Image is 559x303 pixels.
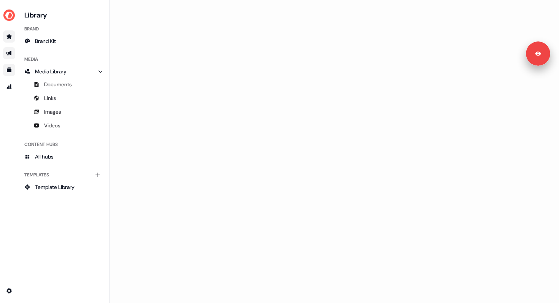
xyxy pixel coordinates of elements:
span: Documents [44,81,72,88]
span: Template Library [35,183,75,191]
span: Brand Kit [35,37,56,45]
a: Videos [21,119,106,132]
a: Brand Kit [21,35,106,47]
span: Images [44,108,61,116]
a: Template Library [21,181,106,193]
div: Brand [21,23,106,35]
span: All hubs [35,153,54,160]
a: Go to prospects [3,30,15,43]
span: Links [44,94,56,102]
a: Go to templates [3,64,15,76]
a: Go to integrations [3,285,15,297]
a: Go to attribution [3,81,15,93]
div: Media [21,53,106,65]
a: Documents [21,78,106,90]
h3: Library [21,9,106,20]
a: Images [21,106,106,118]
a: Go to outbound experience [3,47,15,59]
a: Media Library [21,65,106,78]
div: Templates [21,169,106,181]
a: Links [21,92,106,104]
a: All hubs [21,151,106,163]
div: Content Hubs [21,138,106,151]
span: Videos [44,122,60,129]
span: Media Library [35,68,67,75]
